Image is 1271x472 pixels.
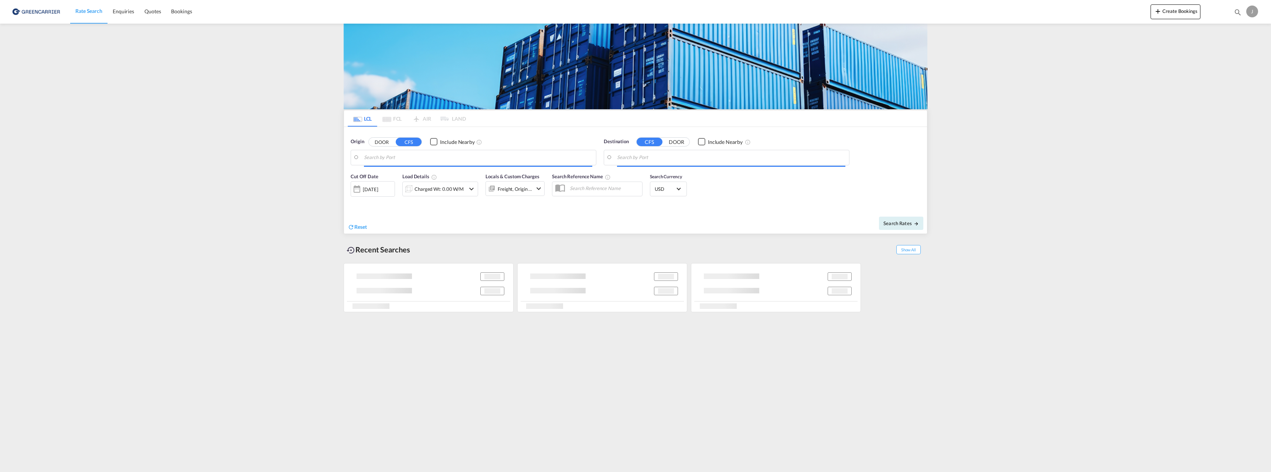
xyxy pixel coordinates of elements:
md-icon: icon-magnify [1234,8,1242,16]
div: J [1246,6,1258,17]
md-icon: Unchecked: Ignores neighbouring ports when fetching rates.Checked : Includes neighbouring ports w... [476,139,482,145]
md-select: Select Currency: $ USDUnited States Dollar [654,183,683,194]
span: Show All [896,245,921,254]
md-datepicker: Select [351,196,356,206]
button: DOOR [369,138,395,146]
div: Include Nearby [440,138,475,146]
div: Origin DOOR CFS Checkbox No InkUnchecked: Ignores neighbouring ports when fetching rates.Checked ... [344,127,927,234]
md-tab-item: LCL [348,110,377,127]
span: Search Currency [650,174,682,179]
md-icon: icon-plus 400-fg [1154,7,1162,15]
span: Locals & Custom Charges [485,173,539,179]
div: icon-refreshReset [348,223,367,231]
span: Destination [604,138,629,145]
span: Search Rates [883,220,919,226]
span: Search Reference Name [552,173,611,179]
span: USD [655,186,675,192]
span: Load Details [402,173,437,179]
md-icon: Unchecked: Ignores neighbouring ports when fetching rates.Checked : Includes neighbouring ports w... [745,139,751,145]
span: Origin [351,138,364,145]
md-icon: icon-arrow-right [914,221,919,226]
div: Charged Wt: 0.00 W/M [415,184,464,194]
md-icon: icon-refresh [348,224,354,230]
button: Search Ratesicon-arrow-right [879,217,923,230]
md-checkbox: Checkbox No Ink [430,138,475,146]
button: CFS [637,138,662,146]
button: icon-plus 400-fgCreate Bookings [1151,4,1200,19]
span: Cut Off Date [351,173,378,179]
img: e39c37208afe11efa9cb1d7a6ea7d6f5.png [11,3,61,20]
md-checkbox: Checkbox No Ink [698,138,743,146]
span: Reset [354,224,367,230]
img: GreenCarrierFCL_LCL.png [344,24,927,109]
button: CFS [396,138,422,146]
input: Search Reference Name [566,183,642,194]
span: Rate Search [75,8,102,14]
span: Quotes [144,8,161,14]
input: Search by Port [617,152,845,163]
input: Search by Port [364,152,592,163]
div: [DATE] [351,181,395,197]
md-icon: icon-chevron-down [534,184,543,193]
div: Recent Searches [344,241,413,258]
div: [DATE] [363,186,378,193]
div: Freight Origin Destination [498,184,532,194]
span: Enquiries [113,8,134,14]
md-icon: icon-backup-restore [347,246,355,255]
div: Charged Wt: 0.00 W/Micon-chevron-down [402,182,478,196]
div: Include Nearby [708,138,743,146]
div: icon-magnify [1234,8,1242,19]
span: Bookings [171,8,192,14]
md-icon: icon-chevron-down [467,185,476,193]
md-icon: Chargeable Weight [431,174,437,180]
button: DOOR [664,138,689,146]
div: Freight Origin Destinationicon-chevron-down [485,181,545,196]
md-pagination-wrapper: Use the left and right arrow keys to navigate between tabs [348,110,466,127]
md-icon: Your search will be saved by the below given name [605,174,611,180]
